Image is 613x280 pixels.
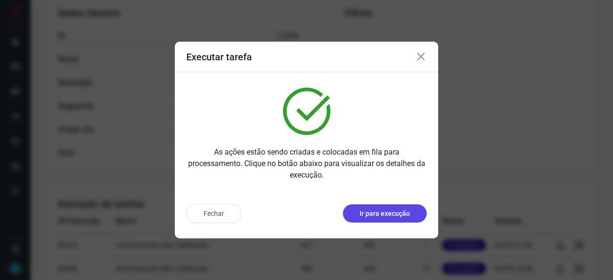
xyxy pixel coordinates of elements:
[360,209,410,219] p: Ir para execução
[343,204,427,223] button: Ir para execução
[186,146,427,181] p: As ações estão sendo criadas e colocadas em fila para processamento. Clique no botão abaixo para ...
[186,204,241,223] button: Fechar
[186,51,252,63] h3: Executar tarefa
[283,88,330,135] img: verified.svg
